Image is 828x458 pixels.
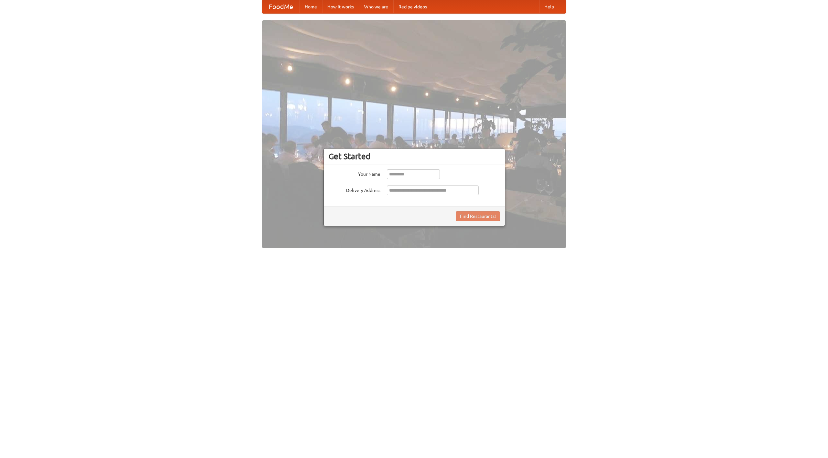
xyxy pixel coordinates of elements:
a: Who we are [359,0,393,13]
button: Find Restaurants! [456,211,500,221]
label: Your Name [329,169,380,177]
label: Delivery Address [329,185,380,194]
a: FoodMe [262,0,300,13]
a: Help [539,0,559,13]
h3: Get Started [329,151,500,161]
a: Home [300,0,322,13]
a: How it works [322,0,359,13]
a: Recipe videos [393,0,432,13]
